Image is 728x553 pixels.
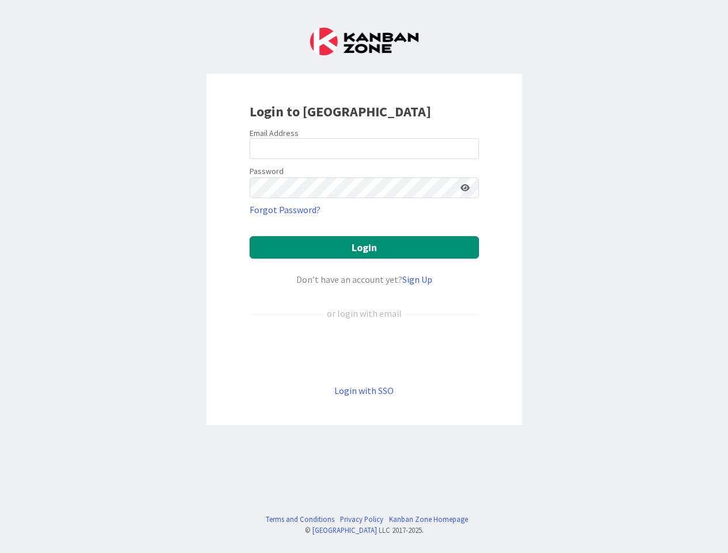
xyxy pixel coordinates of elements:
[334,385,394,396] a: Login with SSO
[250,203,320,217] a: Forgot Password?
[250,128,299,138] label: Email Address
[250,103,431,120] b: Login to [GEOGRAPHIC_DATA]
[389,514,468,525] a: Kanban Zone Homepage
[250,236,479,259] button: Login
[340,514,383,525] a: Privacy Policy
[310,28,418,55] img: Kanban Zone
[324,306,405,320] div: or login with email
[244,339,485,365] iframe: Sign in with Google Button
[402,274,432,285] a: Sign Up
[312,525,377,535] a: [GEOGRAPHIC_DATA]
[260,525,468,536] div: © LLC 2017- 2025 .
[250,165,284,177] label: Password
[250,272,479,286] div: Don’t have an account yet?
[266,514,334,525] a: Terms and Conditions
